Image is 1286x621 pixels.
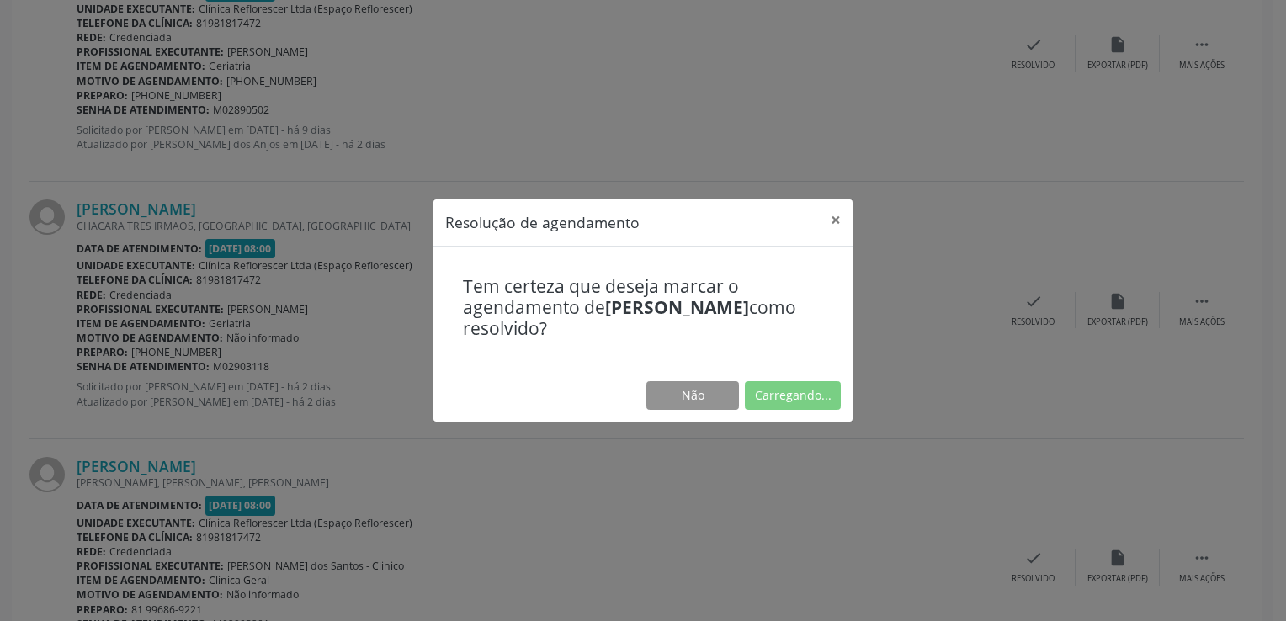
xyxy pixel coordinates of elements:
h4: Tem certeza que deseja marcar o agendamento de como resolvido? [463,276,823,340]
b: [PERSON_NAME] [605,295,749,319]
button: Close [819,199,853,241]
button: Carregando... [745,381,841,410]
button: Não [646,381,739,410]
h5: Resolução de agendamento [445,211,640,233]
